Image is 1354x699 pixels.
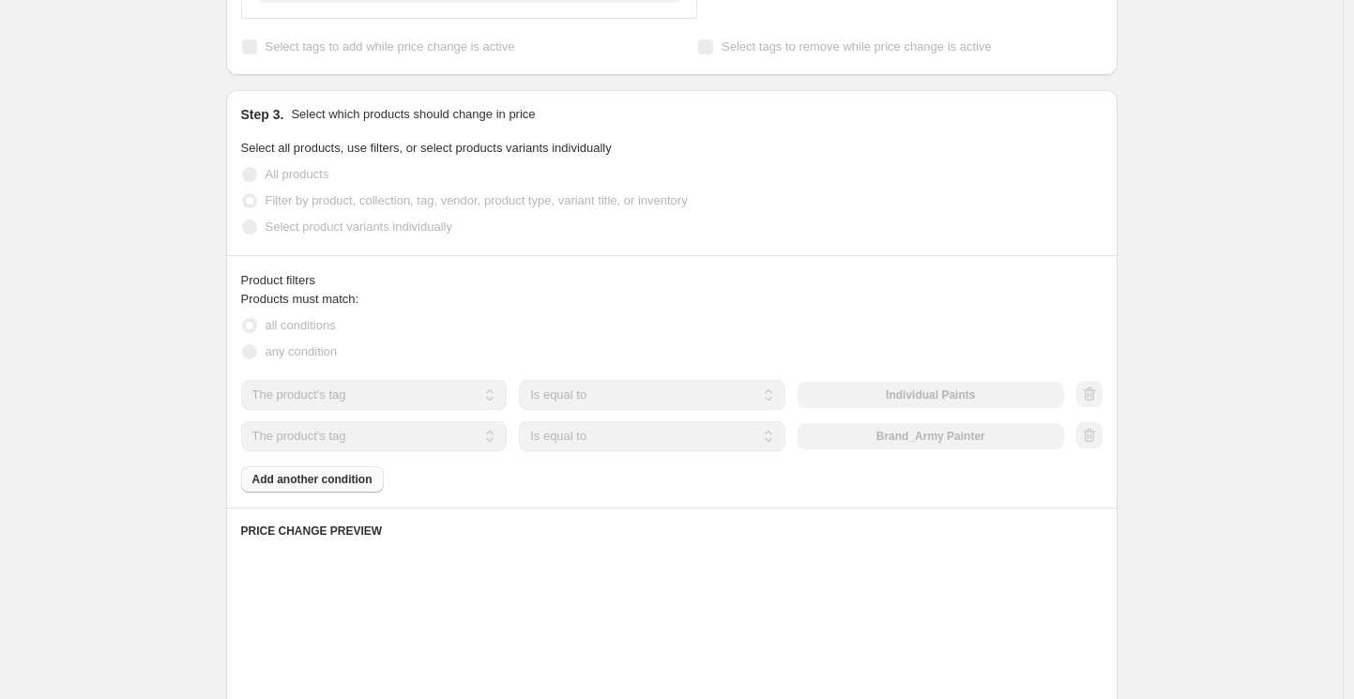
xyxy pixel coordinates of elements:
[291,105,535,124] p: Select which products should change in price
[241,292,359,306] span: Products must match:
[266,220,452,234] span: Select product variants individually
[241,141,612,155] span: Select all products, use filters, or select products variants individually
[266,344,338,358] span: any condition
[241,271,1103,290] div: Product filters
[266,318,336,332] span: all conditions
[266,193,688,207] span: Filter by product, collection, tag, vendor, product type, variant title, or inventory
[241,105,284,124] h2: Step 3.
[722,39,992,53] span: Select tags to remove while price change is active
[241,524,1103,539] h6: PRICE CHANGE PREVIEW
[266,167,329,181] span: All products
[266,39,515,53] span: Select tags to add while price change is active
